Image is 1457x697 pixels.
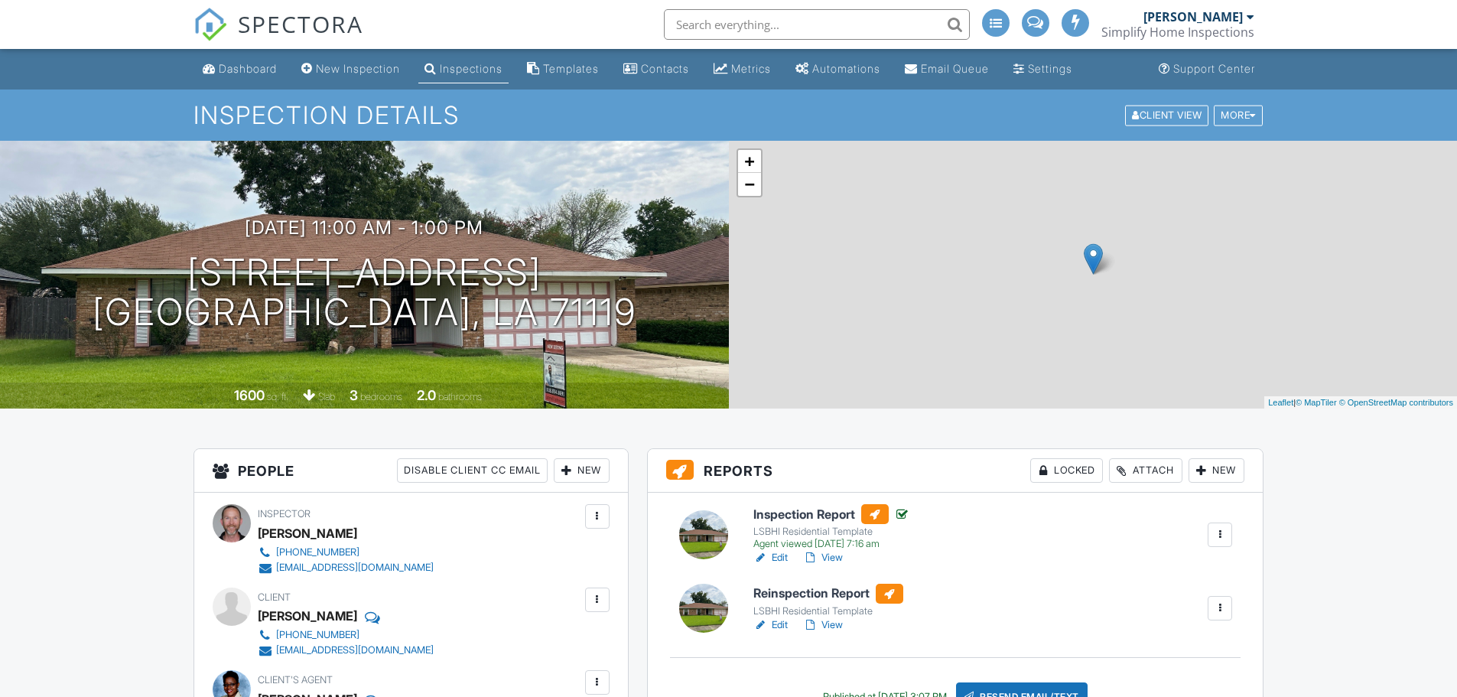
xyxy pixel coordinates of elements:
[276,562,434,574] div: [EMAIL_ADDRESS][DOMAIN_NAME]
[267,391,288,402] span: sq. ft.
[1339,398,1453,407] a: © OpenStreetMap contributors
[753,504,910,550] a: Inspection Report LSBHI Residential Template Agent viewed [DATE] 7:16 am
[258,560,434,575] a: [EMAIL_ADDRESS][DOMAIN_NAME]
[234,387,265,403] div: 1600
[1028,62,1072,75] div: Settings
[543,62,599,75] div: Templates
[258,591,291,603] span: Client
[1214,105,1263,125] div: More
[258,522,357,545] div: [PERSON_NAME]
[648,449,1263,493] h3: Reports
[219,62,277,75] div: Dashboard
[753,504,910,524] h6: Inspection Report
[1173,62,1255,75] div: Support Center
[753,605,903,617] div: LSBHI Residential Template
[258,674,333,686] span: Client's Agent
[899,55,995,83] a: Email Queue
[617,55,695,83] a: Contacts
[803,550,843,565] a: View
[1143,9,1243,24] div: [PERSON_NAME]
[194,21,363,53] a: SPECTORA
[1109,458,1182,483] div: Attach
[350,387,358,403] div: 3
[554,458,610,483] div: New
[641,62,689,75] div: Contacts
[1153,55,1261,83] a: Support Center
[316,62,400,75] div: New Inspection
[753,584,903,604] h6: Reinspection Report
[276,644,434,656] div: [EMAIL_ADDRESS][DOMAIN_NAME]
[1030,458,1103,483] div: Locked
[440,62,502,75] div: Inspections
[194,449,628,493] h3: People
[707,55,777,83] a: Metrics
[753,526,910,538] div: LSBHI Residential Template
[276,629,359,641] div: [PHONE_NUMBER]
[1125,105,1208,125] div: Client View
[731,62,771,75] div: Metrics
[258,627,434,643] a: [PHONE_NUMBER]
[417,387,436,403] div: 2.0
[753,538,910,550] div: Agent viewed [DATE] 7:16 am
[1101,24,1254,40] div: Simplify Home Inspections
[295,55,406,83] a: New Inspection
[803,617,843,633] a: View
[238,8,363,40] span: SPECTORA
[1007,55,1078,83] a: Settings
[738,173,761,196] a: Zoom out
[1296,398,1337,407] a: © MapTiler
[664,9,970,40] input: Search everything...
[1268,398,1293,407] a: Leaflet
[276,546,359,559] div: [PHONE_NUMBER]
[753,550,788,565] a: Edit
[397,458,548,483] div: Disable Client CC Email
[258,545,434,560] a: [PHONE_NUMBER]
[360,391,402,402] span: bedrooms
[197,55,283,83] a: Dashboard
[93,252,636,334] h1: [STREET_ADDRESS] [GEOGRAPHIC_DATA], LA 71119
[1189,458,1244,483] div: New
[318,391,335,402] span: slab
[521,55,605,83] a: Templates
[753,617,788,633] a: Edit
[194,8,227,41] img: The Best Home Inspection Software - Spectora
[245,217,483,238] h3: [DATE] 11:00 am - 1:00 pm
[753,584,903,617] a: Reinspection Report LSBHI Residential Template
[1264,396,1457,409] div: |
[418,55,509,83] a: Inspections
[789,55,886,83] a: Automations (Advanced)
[194,102,1264,129] h1: Inspection Details
[1124,109,1212,120] a: Client View
[258,643,434,658] a: [EMAIL_ADDRESS][DOMAIN_NAME]
[258,508,311,519] span: Inspector
[438,391,482,402] span: bathrooms
[738,150,761,173] a: Zoom in
[921,62,989,75] div: Email Queue
[812,62,880,75] div: Automations
[258,604,357,627] div: [PERSON_NAME]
